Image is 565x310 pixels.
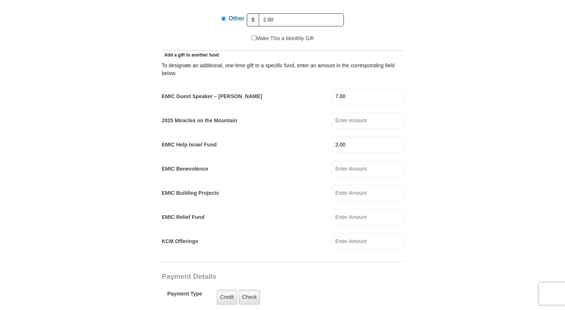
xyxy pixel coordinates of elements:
span: Add a gift to another fund [162,52,219,58]
label: EMIC Guest Speaker – [PERSON_NAME] [162,93,262,100]
label: EMIC Help Israel Fund [162,141,217,149]
input: Enter Amount [332,233,403,249]
input: Enter Amount [332,136,403,153]
label: Make This a Monthly Gift [251,35,314,42]
input: Other Amount [259,13,344,26]
h3: Payment Details [162,272,351,281]
input: Enter Amount [332,88,403,104]
span: $ [247,13,259,26]
label: Check [239,290,260,305]
label: Credit [217,290,237,305]
input: Enter Amount [332,185,403,201]
input: Enter Amount [332,209,403,225]
h5: Payment Type [167,291,202,301]
span: Other [229,15,245,22]
label: EMIC Building Projects [162,189,219,197]
label: KCM Offerings [162,238,198,245]
label: EMIC Relief Fund [162,213,204,221]
label: EMIC Benevolence [162,165,208,173]
input: Make This a Monthly Gift [251,35,256,40]
input: Enter Amount [332,161,403,177]
label: 2025 Miracles on the Mountain [162,117,237,125]
input: Enter Amount [332,112,403,129]
div: To designate an additional, one-time gift to a specific fund, enter an amount in the correspondin... [162,62,403,77]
